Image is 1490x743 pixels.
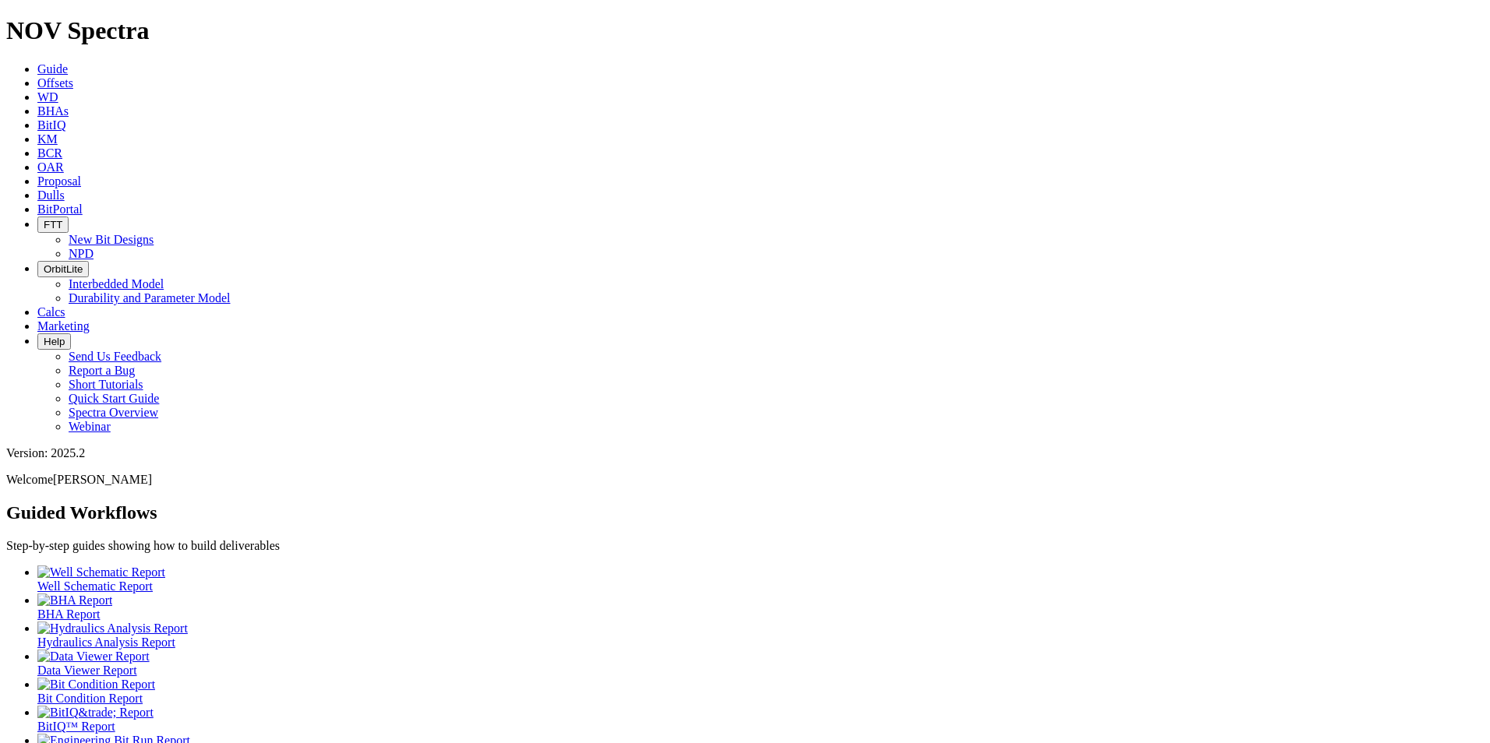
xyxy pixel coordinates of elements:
[37,202,83,216] a: BitPortal
[37,678,155,692] img: Bit Condition Report
[53,473,152,486] span: [PERSON_NAME]
[37,593,1484,621] a: BHA Report BHA Report
[69,378,143,391] a: Short Tutorials
[37,622,188,636] img: Hydraulics Analysis Report
[37,261,89,277] button: OrbitLite
[37,118,65,132] a: BitIQ
[37,217,69,233] button: FTT
[6,446,1484,460] div: Version: 2025.2
[44,263,83,275] span: OrbitLite
[37,622,1484,649] a: Hydraulics Analysis Report Hydraulics Analysis Report
[37,678,1484,705] a: Bit Condition Report Bit Condition Report
[37,188,65,202] a: Dulls
[37,720,115,733] span: BitIQ™ Report
[69,420,111,433] a: Webinar
[37,650,1484,677] a: Data Viewer Report Data Viewer Report
[37,706,1484,733] a: BitIQ&trade; Report BitIQ™ Report
[37,593,112,607] img: BHA Report
[6,539,1484,553] p: Step-by-step guides showing how to build deliverables
[6,502,1484,523] h2: Guided Workflows
[37,160,64,174] a: OAR
[37,333,71,350] button: Help
[37,565,165,579] img: Well Schematic Report
[37,146,62,160] a: BCR
[37,636,175,649] span: Hydraulics Analysis Report
[37,565,1484,593] a: Well Schematic Report Well Schematic Report
[37,305,65,319] a: Calcs
[37,692,143,705] span: Bit Condition Report
[6,16,1484,45] h1: NOV Spectra
[69,364,135,377] a: Report a Bug
[69,392,159,405] a: Quick Start Guide
[37,132,58,146] a: KM
[37,579,153,593] span: Well Schematic Report
[69,247,94,260] a: NPD
[37,650,150,664] img: Data Viewer Report
[69,350,161,363] a: Send Us Feedback
[44,219,62,231] span: FTT
[37,319,90,333] a: Marketing
[37,664,137,677] span: Data Viewer Report
[37,607,100,621] span: BHA Report
[37,174,81,188] a: Proposal
[69,277,164,291] a: Interbedded Model
[37,90,58,104] a: WD
[37,62,68,76] a: Guide
[37,76,73,90] a: Offsets
[6,473,1484,487] p: Welcome
[69,406,158,419] a: Spectra Overview
[69,233,154,246] a: New Bit Designs
[37,104,69,118] a: BHAs
[44,336,65,347] span: Help
[37,706,154,720] img: BitIQ&trade; Report
[69,291,231,305] a: Durability and Parameter Model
